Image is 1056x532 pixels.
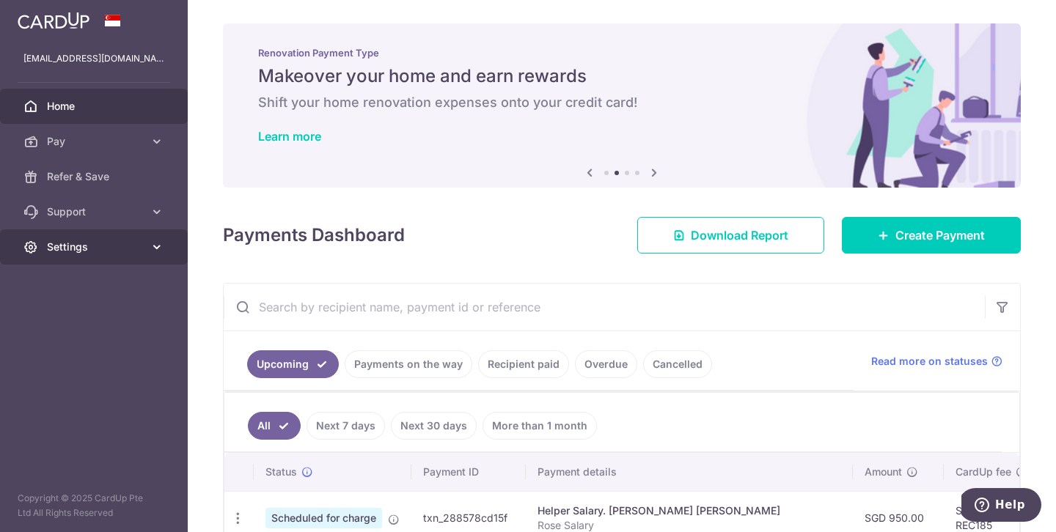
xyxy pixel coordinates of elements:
[47,204,144,219] span: Support
[865,465,902,479] span: Amount
[575,350,637,378] a: Overdue
[391,412,477,440] a: Next 30 days
[961,488,1041,525] iframe: Opens a widget where you can find more information
[223,23,1021,188] img: Renovation banner
[871,354,1002,369] a: Read more on statuses
[483,412,597,440] a: More than 1 month
[258,129,321,144] a: Learn more
[307,412,385,440] a: Next 7 days
[258,47,986,59] p: Renovation Payment Type
[265,465,297,479] span: Status
[223,222,405,248] h4: Payments Dashboard
[23,51,164,66] p: [EMAIL_ADDRESS][DOMAIN_NAME]
[871,354,988,369] span: Read more on statuses
[538,503,841,518] div: Helper Salary. [PERSON_NAME] [PERSON_NAME]
[248,412,301,440] a: All
[478,350,569,378] a: Recipient paid
[18,12,89,29] img: CardUp
[247,350,339,378] a: Upcoming
[224,284,985,330] input: Search by recipient name, payment id or reference
[47,240,144,254] span: Settings
[643,350,712,378] a: Cancelled
[895,226,985,244] span: Create Payment
[956,465,1011,479] span: CardUp fee
[411,453,526,491] th: Payment ID
[842,217,1021,254] a: Create Payment
[47,99,144,114] span: Home
[526,453,853,491] th: Payment details
[637,217,824,254] a: Download Report
[47,134,144,149] span: Pay
[265,508,382,528] span: Scheduled for charge
[258,94,986,111] h6: Shift your home renovation expenses onto your credit card!
[47,169,144,184] span: Refer & Save
[345,350,472,378] a: Payments on the way
[258,64,986,88] h5: Makeover your home and earn rewards
[691,226,788,244] span: Download Report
